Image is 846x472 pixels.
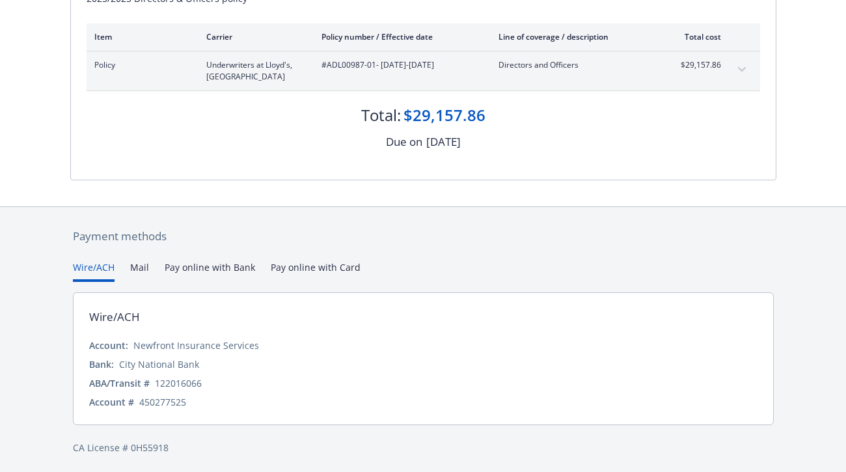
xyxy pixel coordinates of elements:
[89,309,140,326] div: Wire/ACH
[386,133,422,150] div: Due on
[498,59,651,71] span: Directors and Officers
[731,59,752,80] button: expand content
[89,376,150,390] div: ABA/Transit #
[165,260,255,282] button: Pay online with Bank
[361,104,401,126] div: Total:
[94,31,185,42] div: Item
[206,31,301,42] div: Carrier
[426,133,461,150] div: [DATE]
[271,260,361,282] button: Pay online with Card
[321,59,478,71] span: #ADL00987-01 - [DATE]-[DATE]
[89,339,128,352] div: Account:
[206,59,301,83] span: Underwriters at Lloyd's, [GEOGRAPHIC_DATA]
[119,357,199,371] div: City National Bank
[89,357,114,371] div: Bank:
[155,376,202,390] div: 122016066
[133,339,259,352] div: Newfront Insurance Services
[130,260,149,282] button: Mail
[94,59,185,71] span: Policy
[498,31,651,42] div: Line of coverage / description
[73,260,115,282] button: Wire/ACH
[139,395,186,409] div: 450277525
[87,51,760,90] div: PolicyUnderwriters at Lloyd's, [GEOGRAPHIC_DATA]#ADL00987-01- [DATE]-[DATE]Directors and Officers...
[73,228,774,245] div: Payment methods
[403,104,485,126] div: $29,157.86
[73,441,774,454] div: CA License # 0H55918
[672,31,721,42] div: Total cost
[321,31,478,42] div: Policy number / Effective date
[672,59,721,71] span: $29,157.86
[89,395,134,409] div: Account #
